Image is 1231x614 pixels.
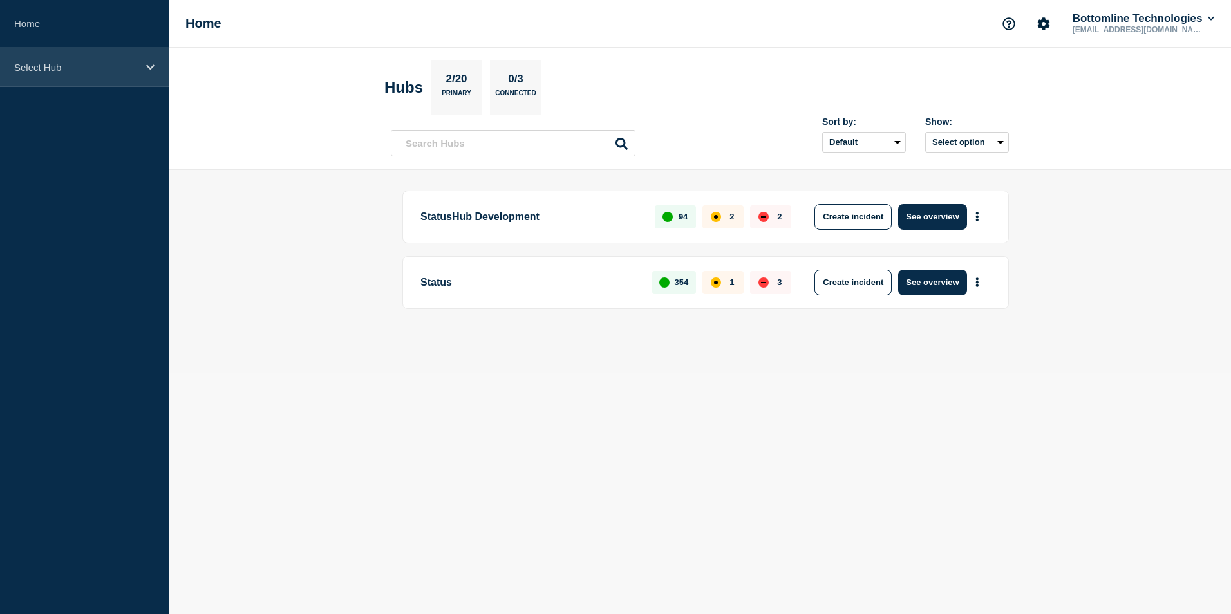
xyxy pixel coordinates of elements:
button: See overview [898,270,966,295]
p: 2/20 [441,73,472,89]
input: Search Hubs [391,130,635,156]
p: Primary [442,89,471,103]
p: Select Hub [14,62,138,73]
div: affected [711,212,721,222]
div: down [758,212,769,222]
p: Status [420,270,637,295]
div: up [659,277,670,288]
button: Support [995,10,1022,37]
p: 2 [729,212,734,221]
button: Create incident [814,204,892,230]
div: up [662,212,673,222]
button: More actions [969,270,986,294]
p: 94 [679,212,688,221]
p: 1 [729,277,734,287]
div: down [758,277,769,288]
p: [EMAIL_ADDRESS][DOMAIN_NAME] [1070,25,1204,34]
button: More actions [969,205,986,228]
p: 2 [777,212,782,221]
div: affected [711,277,721,288]
p: 3 [777,277,782,287]
h2: Hubs [384,79,423,97]
button: See overview [898,204,966,230]
button: Bottomline Technologies [1070,12,1217,25]
select: Sort by [822,132,906,153]
button: Create incident [814,270,892,295]
p: 0/3 [503,73,529,89]
h1: Home [185,16,221,31]
p: 354 [675,277,689,287]
p: Connected [495,89,536,103]
button: Select option [925,132,1009,153]
div: Sort by: [822,116,906,127]
p: StatusHub Development [420,204,640,230]
button: Account settings [1030,10,1057,37]
div: Show: [925,116,1009,127]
